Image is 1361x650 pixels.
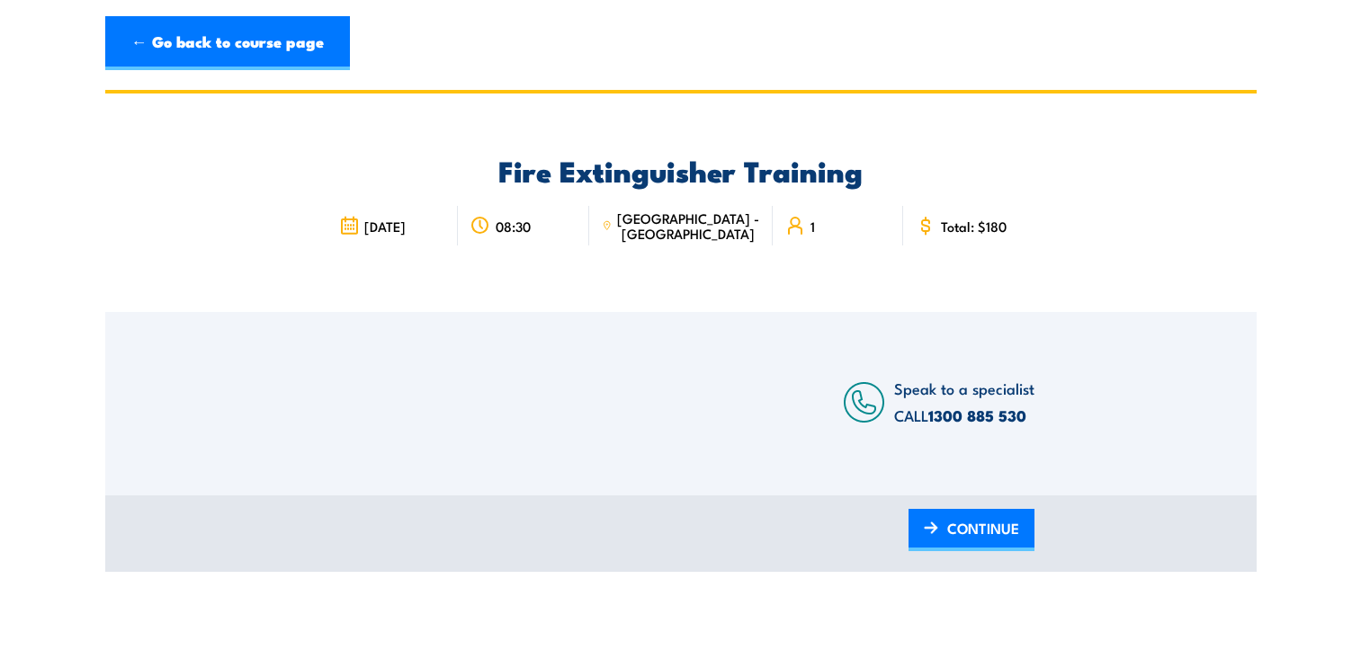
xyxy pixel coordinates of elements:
span: 08:30 [496,218,531,234]
span: Speak to a specialist CALL [894,377,1034,426]
a: ← Go back to course page [105,16,350,70]
a: CONTINUE [909,509,1034,551]
span: Total: $180 [941,218,1007,234]
span: 1 [810,218,815,234]
h2: Fire Extinguisher Training [327,157,1034,183]
a: 1300 885 530 [928,404,1026,427]
span: CONTINUE [947,504,1019,552]
span: [GEOGRAPHIC_DATA] - [GEOGRAPHIC_DATA] [617,210,760,241]
span: [DATE] [364,218,406,234]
